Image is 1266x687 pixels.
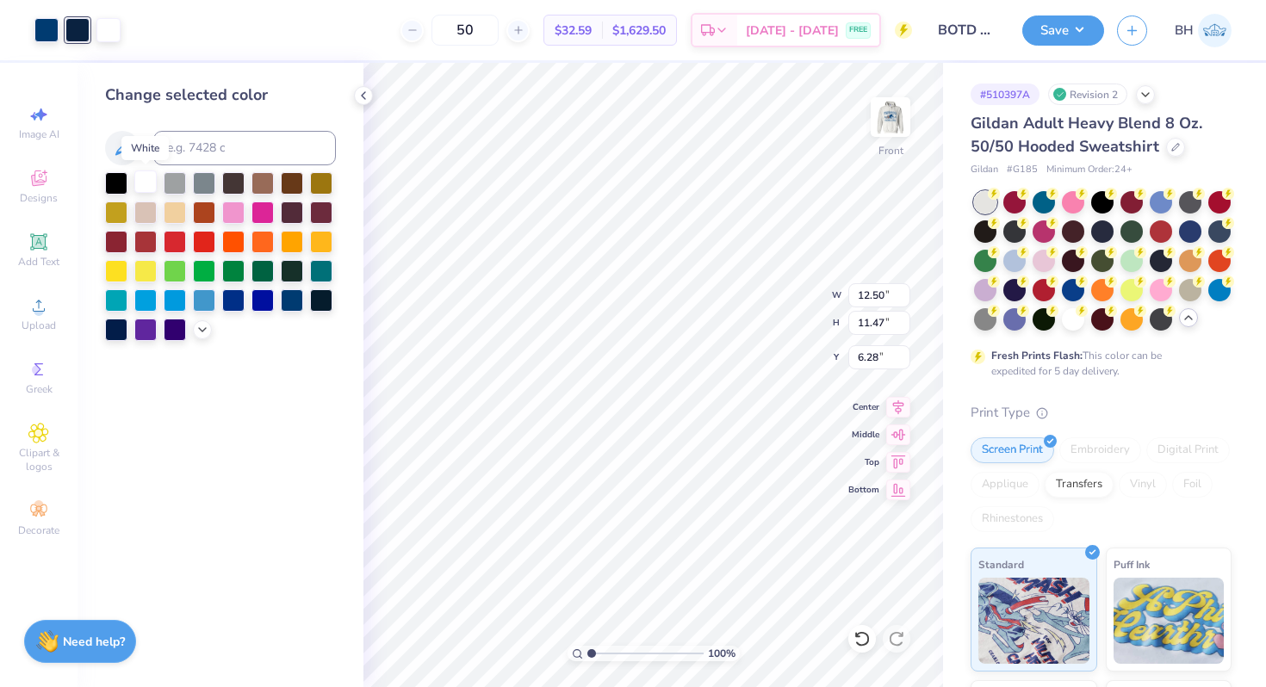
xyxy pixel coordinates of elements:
div: Applique [971,472,1039,498]
input: e.g. 7428 c [153,131,336,165]
span: Standard [978,555,1024,573]
div: Transfers [1045,472,1114,498]
div: Rhinestones [971,506,1054,532]
button: Save [1022,15,1104,46]
strong: Fresh Prints Flash: [991,349,1083,362]
span: Greek [26,382,53,396]
div: This color can be expedited for 5 day delivery. [991,348,1203,379]
div: Foil [1172,472,1213,498]
span: Upload [22,319,56,332]
span: Image AI [19,127,59,141]
img: Front [873,100,908,134]
div: Print Type [971,403,1232,423]
img: Bella Henkels [1198,14,1232,47]
input: – – [431,15,499,46]
div: # 510397A [971,84,1039,105]
span: Top [848,456,879,468]
div: Front [878,143,903,158]
input: Untitled Design [925,13,1009,47]
a: BH [1175,14,1232,47]
span: $1,629.50 [612,22,666,40]
div: White [121,136,169,160]
div: Digital Print [1146,437,1230,463]
div: Screen Print [971,437,1054,463]
span: Designs [20,191,58,205]
span: # G185 [1007,163,1038,177]
span: FREE [849,24,867,36]
span: BH [1175,21,1194,40]
span: $32.59 [555,22,592,40]
div: Change selected color [105,84,336,107]
div: Revision 2 [1048,84,1127,105]
span: 100 % [708,646,735,661]
span: Gildan Adult Heavy Blend 8 Oz. 50/50 Hooded Sweatshirt [971,113,1202,157]
span: [DATE] - [DATE] [746,22,839,40]
span: Minimum Order: 24 + [1046,163,1133,177]
strong: Need help? [63,634,125,650]
img: Standard [978,578,1089,664]
span: Clipart & logos [9,446,69,473]
span: Puff Ink [1114,555,1150,573]
div: Embroidery [1059,437,1141,463]
span: Bottom [848,484,879,496]
span: Middle [848,429,879,441]
img: Puff Ink [1114,578,1225,664]
span: Gildan [971,163,998,177]
div: Vinyl [1119,472,1167,498]
span: Center [848,401,879,413]
span: Add Text [18,255,59,269]
span: Decorate [18,523,59,537]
